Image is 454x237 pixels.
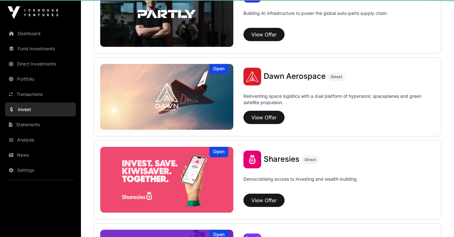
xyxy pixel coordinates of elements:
a: Portfolio [5,72,76,86]
button: View Offer [243,111,285,124]
span: Direct [305,157,316,162]
a: Settings [5,163,76,177]
span: Dawn Aerospace [264,72,326,81]
a: Dashboard [5,27,76,41]
span: Direct [331,74,342,79]
button: View Offer [243,28,285,41]
p: Building AI infrastructure to power the global auto-parts supply chain. [243,10,388,25]
img: Dawn Aerospace [243,68,261,85]
img: Dawn Aerospace [100,64,233,130]
iframe: Chat Widget [422,207,454,237]
a: Analysis [5,133,76,147]
a: SharesiesOpen [100,147,233,213]
a: Dawn AerospaceOpen [100,64,233,130]
img: Sharesies [243,151,261,168]
div: Open [209,147,228,157]
a: Fund Investments [5,42,76,56]
a: Direct Investments [5,57,76,71]
div: Open [209,64,228,74]
a: Transactions [5,87,76,101]
p: Reinventing space logistics with a dual platform of hypersonic spaceplanes and green satellite pr... [243,93,435,108]
a: News [5,148,76,162]
a: Statements [5,118,76,132]
img: Sharesies [100,147,233,213]
span: Sharesies [264,154,299,164]
img: Icehouse Ventures Logo [8,6,58,19]
a: Dawn Aerospace [264,72,326,81]
a: Invest [5,103,76,116]
p: Democratising access to investing and wealth-building. [243,176,358,191]
a: Sharesies [264,155,299,164]
button: View Offer [243,194,285,207]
